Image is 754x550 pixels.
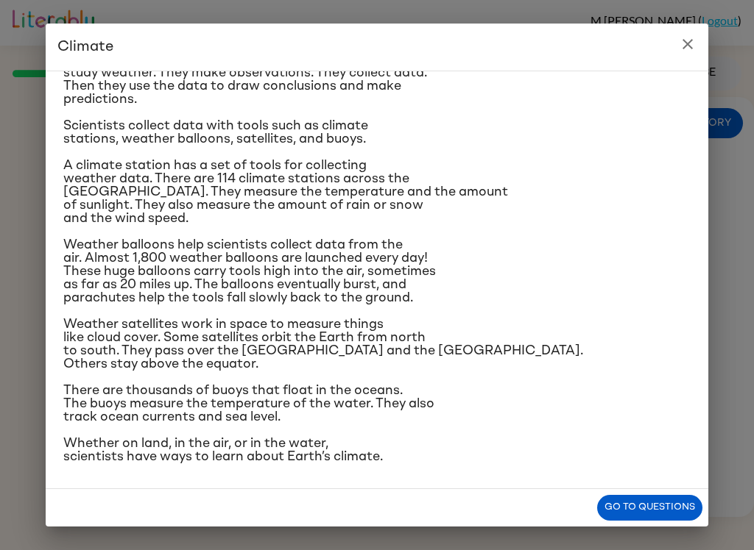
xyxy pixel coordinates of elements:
[63,318,583,371] span: Weather satellites work in space to measure things like cloud cover. Some satellites orbit the Ea...
[63,159,508,225] span: A climate station has a set of tools for collecting weather data. There are 114 climate stations ...
[597,495,702,521] button: Go to questions
[673,29,702,59] button: close
[63,53,427,106] span: Scientists study climate in the same way that they study weather. They make observations. They co...
[46,24,708,71] h2: Climate
[63,437,383,463] span: Whether on land, in the air, or in the water, scientists have ways to learn about Earth’s climate.
[63,238,436,304] span: Weather balloons help scientists collect data from the air. Almost 1,800 weather balloons are lau...
[63,384,434,424] span: There are thousands of buoys that float in the oceans. The buoys measure the temperature of the w...
[63,119,368,146] span: Scientists collect data with tools such as climate stations, weather balloons, satellites, and bu...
